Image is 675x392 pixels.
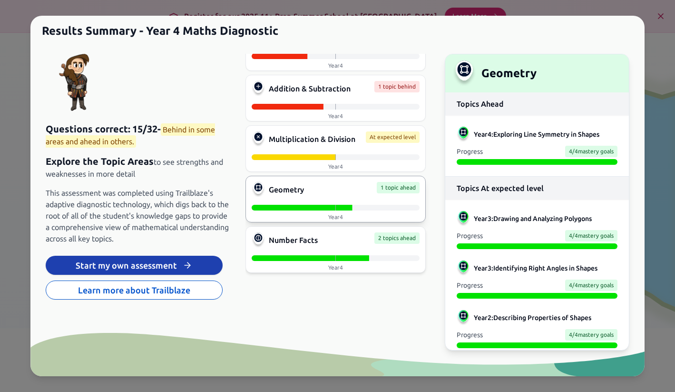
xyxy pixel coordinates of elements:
span: Number Facts [269,234,318,246]
span: Year 4 [328,264,343,271]
img: Number Facts [252,232,265,248]
h3: Topics Ahead [445,92,629,115]
img: Multiplication & Division [252,131,265,147]
span: 15 / 32 - [132,123,161,134]
span: 4 / 4 mastery goals [565,280,617,291]
a: Learn more about Trailblaze [46,286,223,295]
span: 1 topic ahead [377,182,420,193]
h3: Topics At expected level [445,177,629,200]
span: Year 2 : Describing Properties of Shapes [474,313,591,322]
span: Year 4 [328,214,343,220]
h1: Results Summary - Year 4 Maths Diagnostic [30,16,645,39]
span: Year 3 : Identifying Right Angles in Shapes [474,263,597,273]
a: Start my own assessment [46,261,223,270]
span: 2 topics ahead [374,232,420,244]
span: Year 4 [328,163,343,170]
span: Geometry [269,184,304,195]
span: Progress [457,281,483,290]
span: Addition & Subtraction [269,83,351,94]
span: Year 4 [328,113,343,119]
img: Describing Properties of Shapes [457,310,470,325]
span: Progress [457,330,483,340]
span: 4 / 4 mastery goals [565,146,617,157]
span: Progress [457,147,483,156]
span: At expected level [366,131,420,143]
span: Year 3 : Drawing and Analyzing Polygons [474,214,592,223]
h2: Geometry [481,66,537,81]
span: Behind in some areas and ahead in others. [46,123,215,148]
span: to see strengths and weaknesses in more detail [46,158,223,178]
span: Year 4 : Exploring Line Symmetry in Shapes [474,130,599,139]
img: Identifying Right Angles in Shapes [457,261,470,276]
span: Questions correct: [46,123,130,134]
span: 4 / 4 mastery goals [565,329,617,341]
span: Multiplication & Division [269,133,355,145]
img: Addition & Subtraction [252,81,265,96]
span: 4 / 4 mastery goals [565,230,617,241]
button: Start my own assessment [46,256,223,275]
span: Progress [457,231,483,241]
img: Geometry [252,182,265,197]
span: This assessment was completed using Trailblaze's adaptive diagnostic technology, which digs back ... [46,187,230,244]
img: Exploring Line Symmetry in Shapes [457,127,470,142]
span: Year 4 [328,62,343,69]
img: Drawing and Analyzing Polygons [457,211,470,226]
span: 1 topic behind [374,81,420,92]
img: boy avatar [46,54,103,111]
span: Explore the Topic Areas [46,156,154,167]
img: Geometry [453,60,476,87]
button: Learn more about Trailblaze [46,281,223,300]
